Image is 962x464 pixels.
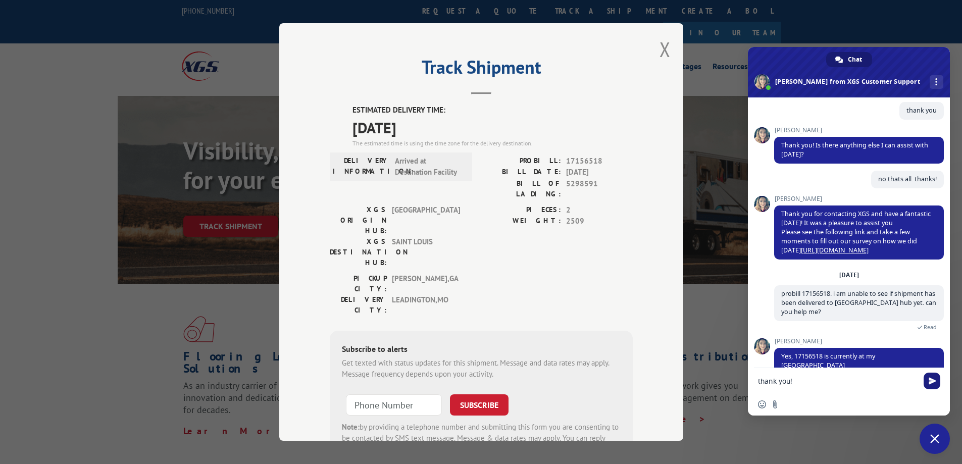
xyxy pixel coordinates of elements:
label: BILL OF LADING: [481,178,561,199]
label: BILL DATE: [481,167,561,178]
span: Arrived at Destination Facility [395,156,463,178]
span: SAINT LOUIS [392,236,460,268]
span: [DATE] [566,167,633,178]
label: XGS DESTINATION HUB: [330,236,387,268]
span: [PERSON_NAME] [774,127,944,134]
span: [PERSON_NAME] , GA [392,273,460,294]
a: [URL][DOMAIN_NAME] [801,246,869,254]
div: Close chat [920,424,950,454]
button: Close modal [660,36,671,63]
span: Thank you for contacting XGS and have a fantastic [DATE]! It was a pleasure to assist you Please ... [781,210,931,254]
div: Get texted with status updates for this shipment. Message and data rates may apply. Message frequ... [342,357,621,380]
span: Thank you! Is there anything else I can assist with [DATE]? [781,141,928,159]
div: [DATE] [839,272,859,278]
span: no thats all. thanks! [878,175,937,183]
strong: Note: [342,422,360,432]
span: [GEOGRAPHIC_DATA] [392,204,460,236]
label: PROBILL: [481,156,561,167]
span: Insert an emoji [758,400,766,408]
label: PICKUP CITY: [330,273,387,294]
span: Yes, 17156518 is currently at my [GEOGRAPHIC_DATA] [781,352,875,370]
span: 5298591 [566,178,633,199]
label: PIECES: [481,204,561,216]
label: ESTIMATED DELIVERY TIME: [352,105,633,116]
button: SUBSCRIBE [450,394,509,416]
h2: Track Shipment [330,60,633,79]
span: Chat [848,52,862,67]
div: Chat [826,52,872,67]
label: WEIGHT: [481,216,561,227]
span: LEADINGTON , MO [392,294,460,316]
label: XGS ORIGIN HUB: [330,204,387,236]
textarea: Compose your message... [758,377,918,386]
div: by providing a telephone number and submitting this form you are consenting to be contacted by SM... [342,422,621,456]
input: Phone Number [346,394,442,416]
div: The estimated time is using the time zone for the delivery destination. [352,139,633,148]
span: Read [924,324,937,331]
span: 17156518 [566,156,633,167]
div: Subscribe to alerts [342,343,621,357]
span: thank you [906,106,937,115]
span: [PERSON_NAME] [774,338,944,345]
div: More channels [930,75,943,89]
span: [PERSON_NAME] [774,195,944,202]
span: 2 [566,204,633,216]
span: Send [924,373,940,389]
span: 2509 [566,216,633,227]
label: DELIVERY INFORMATION: [333,156,390,178]
span: probill 17156518. i am unable to see if shipment has been delivered to [GEOGRAPHIC_DATA] hub yet.... [781,289,936,316]
span: Send a file [771,400,779,408]
span: [DATE] [352,116,633,139]
label: DELIVERY CITY: [330,294,387,316]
